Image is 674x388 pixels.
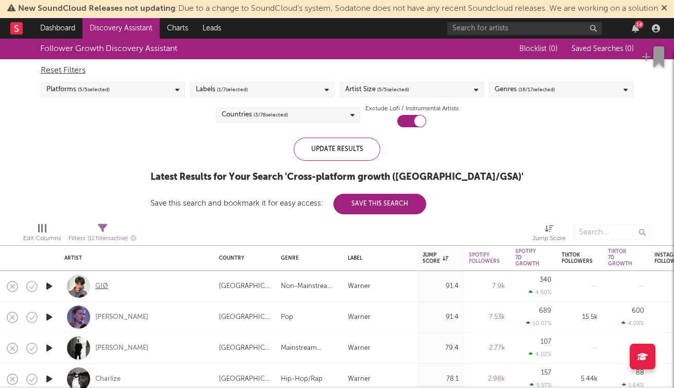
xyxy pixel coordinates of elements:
[219,280,271,293] div: [GEOGRAPHIC_DATA]
[532,232,566,245] div: Jump Score
[423,311,459,324] div: 91.4
[635,21,644,28] div: 14
[217,83,248,96] span: ( 1 / 7 selected)
[18,5,658,13] span: : Due to a change to SoundCloud's system, Sodatone does not have any recent Soundcloud releases. ...
[377,83,409,96] span: ( 5 / 5 selected)
[41,64,633,77] div: Reset Filters
[469,373,505,385] div: 2.98k
[540,277,551,283] div: 340
[18,5,176,13] span: New SoundCloud Releases not updating
[529,289,551,296] div: 4.50 %
[348,280,370,293] div: Warner
[219,342,271,355] div: [GEOGRAPHIC_DATA]
[562,311,598,324] div: 15.5k
[529,351,551,358] div: 4.02 %
[281,311,293,324] div: Pop
[348,255,407,261] div: Label
[150,171,524,183] div: Latest Results for Your Search ' Cross-platform growth ([GEOGRAPHIC_DATA]/GSA) '
[95,375,121,384] a: Charlize
[625,45,634,53] span: ( 0 )
[423,252,448,264] div: Jump Score
[423,373,459,385] div: 78.1
[219,373,271,385] div: [GEOGRAPHIC_DATA]
[40,43,177,55] div: Follower Growth Discovery Assistant
[526,320,551,327] div: 10.07 %
[608,248,632,267] div: Tiktok 7D Growth
[562,252,593,264] div: Tiktok Followers
[281,280,338,293] div: Non-Mainstream Electronic
[254,109,288,121] span: ( 3 / 78 selected)
[88,236,128,242] span: ( 11 filters active)
[469,280,505,293] div: 7.9k
[632,308,644,314] div: 600
[281,255,332,261] div: Genre
[69,232,137,245] div: Filters
[447,22,602,35] input: Search for artists
[46,83,110,96] div: Platforms
[365,103,459,115] label: Exclude Lofi / Instrumental Artists
[219,311,271,324] div: [GEOGRAPHIC_DATA]
[82,18,160,39] a: Discovery Assistant
[539,308,551,314] div: 689
[562,373,598,385] div: 5.44k
[549,45,558,53] span: ( 0 )
[518,83,555,96] span: ( 16 / 17 selected)
[348,311,370,324] div: Warner
[568,45,634,53] button: Saved Searches (0)
[222,109,288,121] div: Countries
[281,373,323,385] div: Hip-Hop/Rap
[348,342,370,355] div: Warner
[294,138,380,161] div: Update Results
[541,369,551,376] div: 157
[571,45,634,53] span: Saved Searches
[23,220,61,249] div: Edit Columns
[632,24,639,32] button: 14
[469,342,505,355] div: 2.77k
[196,83,248,96] div: Labels
[469,311,505,324] div: 7.53k
[532,220,566,249] div: Jump Score
[160,18,195,39] a: Charts
[574,225,651,240] input: Search...
[519,45,558,53] span: Blocklist
[281,342,338,355] div: Mainstream Electronic
[69,220,137,249] div: Filters(11 filters active)
[515,248,540,267] div: Spotify 7D Growth
[423,280,459,293] div: 91.4
[621,320,644,327] div: 4.03 %
[636,369,644,376] div: 88
[661,5,667,13] span: Dismiss
[219,255,265,261] div: Country
[64,255,204,261] div: Artist
[541,339,551,345] div: 107
[33,18,82,39] a: Dashboard
[423,342,459,355] div: 79.4
[348,373,370,385] div: Warner
[78,83,110,96] span: ( 5 / 5 selected)
[150,199,426,207] div: Save this search and bookmark it for easy access:
[95,344,148,353] a: [PERSON_NAME]
[333,194,426,214] button: Save This Search
[95,282,108,291] a: GIØ
[195,18,228,39] a: Leads
[469,252,500,264] div: Spotify Followers
[95,313,148,322] a: [PERSON_NAME]
[495,83,555,96] div: Genres
[23,232,61,245] div: Edit Columns
[345,83,409,96] div: Artist Size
